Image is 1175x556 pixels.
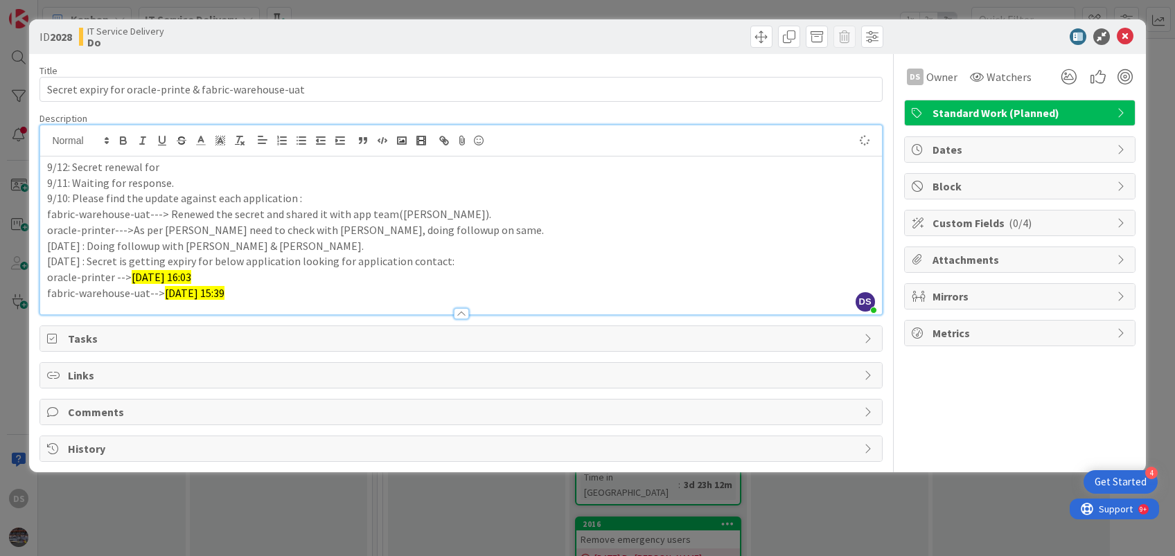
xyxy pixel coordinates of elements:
span: Attachments [933,251,1110,268]
label: Title [39,64,58,77]
span: Metrics [933,325,1110,341]
span: IT Service Delivery [87,26,164,37]
span: Standard Work (Planned) [933,105,1110,121]
span: Dates [933,141,1110,158]
div: Open Get Started checklist, remaining modules: 4 [1084,470,1158,494]
p: oracle-printer --> [47,269,874,285]
span: ( 0/4 ) [1009,216,1032,230]
p: fabric-warehouse-uat--> [47,285,874,301]
div: DS [907,69,924,85]
div: 9+ [70,6,77,17]
span: [DATE] 15:39 [165,286,224,300]
p: 9/11: Waiting for response. [47,175,874,191]
b: Do [87,37,164,48]
span: [DATE] 16:03 [132,270,191,284]
p: 9/10: Please find the update against each application : [47,190,874,206]
span: Tasks [68,330,856,347]
span: Support [29,2,63,19]
span: Block [933,178,1110,195]
span: Watchers [987,69,1032,85]
p: [DATE] : Secret is getting expiry for below application looking for application contact: [47,253,874,269]
p: [DATE] : Doing followup with [PERSON_NAME] & [PERSON_NAME]. [47,238,874,254]
input: type card name here... [39,77,882,102]
span: ID [39,28,72,45]
span: Comments [68,404,856,420]
span: Description [39,112,87,125]
p: 9/12: Secret renewal for [47,159,874,175]
p: fabric-warehouse-uat---> Renewed the secret and shared it with app team([PERSON_NAME]). [47,206,874,222]
div: 4 [1145,467,1158,479]
p: oracle-printer--->As per [PERSON_NAME] need to check with [PERSON_NAME], doing followup on same. [47,222,874,238]
span: DS [856,292,875,312]
span: Links [68,367,856,384]
span: History [68,440,856,457]
div: Get Started [1095,475,1147,489]
b: 2028 [50,30,72,44]
span: Custom Fields [933,215,1110,231]
span: Mirrors [933,288,1110,305]
span: Owner [926,69,957,85]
